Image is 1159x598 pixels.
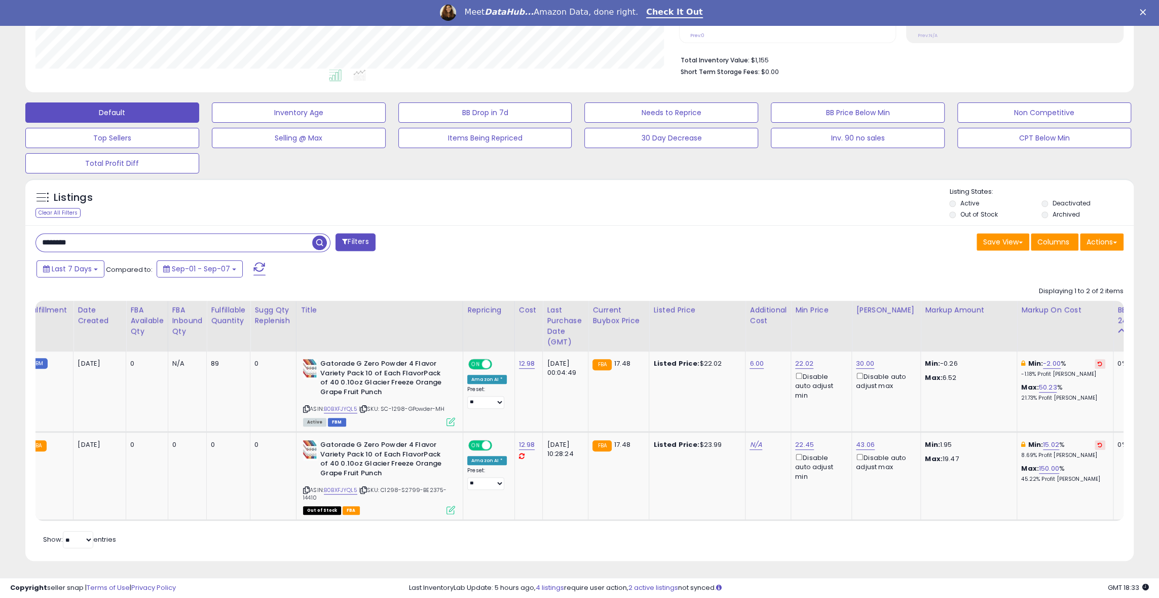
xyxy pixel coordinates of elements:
[1039,382,1057,393] a: 50.23
[925,373,1009,382] p: 6.52
[925,359,940,368] strong: Min:
[750,440,762,450] a: N/A
[1052,210,1079,219] label: Archived
[491,441,507,450] span: OFF
[856,359,874,369] a: 30.00
[795,440,814,450] a: 22.45
[408,583,1149,593] div: Last InventoryLab Update: 5 hours ago, require user action, not synced.
[320,359,443,399] b: Gatorade G Zero Powder 4 Flavor Variety Pack 10 of Each FlavorPack of 40 0.10oz Glacier Freeze Or...
[301,305,459,315] div: Title
[750,305,787,326] div: Additional Cost
[1021,464,1039,473] b: Max:
[925,440,940,449] strong: Min:
[212,102,386,123] button: Inventory Age
[614,440,630,449] span: 17.48
[172,440,199,449] div: 0
[1021,305,1109,315] div: Markup on Cost
[303,486,446,501] span: | SKU: C1298-S2799-BE2375-14410
[211,305,246,326] div: Fulfillable Quantity
[484,7,534,17] i: DataHub...
[653,440,737,449] div: $23.99
[250,301,296,351] th: Please note that this number is a calculation based on your required days of coverage and your ve...
[87,583,130,592] a: Terms of Use
[467,305,510,315] div: Repricing
[28,358,48,369] small: FBM
[856,440,875,450] a: 43.06
[303,440,318,461] img: 51GN6Gcks1L._SL40_.jpg
[957,128,1131,148] button: CPT Below Min
[328,418,346,427] span: FBM
[1117,359,1151,368] div: 0%
[628,583,678,592] a: 2 active listings
[519,440,535,450] a: 12.98
[1039,464,1059,474] a: 150.00
[960,199,979,207] label: Active
[10,583,47,592] strong: Copyright
[795,359,813,369] a: 22.02
[653,359,699,368] b: Listed Price:
[464,7,638,17] div: Meet Amazon Data, done right.
[398,128,572,148] button: Items Being Repriced
[469,441,482,450] span: ON
[1080,233,1124,251] button: Actions
[1021,476,1105,483] p: 45.22% Profit [PERSON_NAME]
[467,386,507,409] div: Preset:
[398,102,572,123] button: BB Drop in 7d
[303,506,341,515] span: All listings that are currently out of stock and unavailable for purchase on Amazon
[1028,440,1043,449] b: Min:
[592,359,611,370] small: FBA
[1117,305,1154,326] div: BB Share 24h.
[771,128,945,148] button: Inv. 90 no sales
[211,440,242,449] div: 0
[211,359,242,368] div: 89
[1021,464,1105,483] div: %
[1140,9,1150,15] div: Close
[960,210,997,219] label: Out of Stock
[856,452,913,472] div: Disable auto adjust max
[925,454,1009,464] p: 19.47
[925,373,943,382] strong: Max:
[690,32,704,39] small: Prev: 0
[653,440,699,449] b: Listed Price:
[681,53,1116,65] li: $1,155
[467,467,507,490] div: Preset:
[592,305,645,326] div: Current Buybox Price
[856,371,913,391] div: Disable auto adjust max
[467,456,507,465] div: Amazon AI *
[646,7,703,18] a: Check It Out
[795,452,844,481] div: Disable auto adjust min
[795,371,844,400] div: Disable auto adjust min
[519,305,539,315] div: Cost
[212,128,386,148] button: Selling @ Max
[614,359,630,368] span: 17.48
[254,440,288,449] div: 0
[303,440,455,513] div: ASIN:
[78,359,118,368] div: [DATE]
[43,535,116,544] span: Show: entries
[547,305,584,347] div: Last Purchase Date (GMT)
[324,405,357,413] a: B0BXFJYQL5
[78,305,122,326] div: Date Created
[681,67,760,76] b: Short Term Storage Fees:
[78,440,118,449] div: [DATE]
[977,233,1029,251] button: Save View
[1052,199,1090,207] label: Deactivated
[771,102,945,123] button: BB Price Below Min
[130,305,163,337] div: FBA Available Qty
[172,264,230,274] span: Sep-01 - Sep-07
[106,265,153,274] span: Compared to:
[957,102,1131,123] button: Non Competitive
[1017,301,1113,351] th: The percentage added to the cost of goods (COGS) that forms the calculator for Min & Max prices.
[592,440,611,451] small: FBA
[440,5,456,21] img: Profile image for Georgie
[157,260,243,277] button: Sep-01 - Sep-07
[1028,359,1043,368] b: Min:
[54,191,93,205] h5: Listings
[547,359,580,377] div: [DATE] 00:04:49
[925,440,1009,449] p: 1.95
[519,359,535,369] a: 12.98
[795,305,847,315] div: Min Price
[320,440,443,480] b: Gatorade G Zero Powder 4 Flavor Variety Pack 10 of Each FlavorPack of 40 0.10oz Glacier Freeze Or...
[303,359,455,425] div: ASIN:
[28,305,69,315] div: Fulfillment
